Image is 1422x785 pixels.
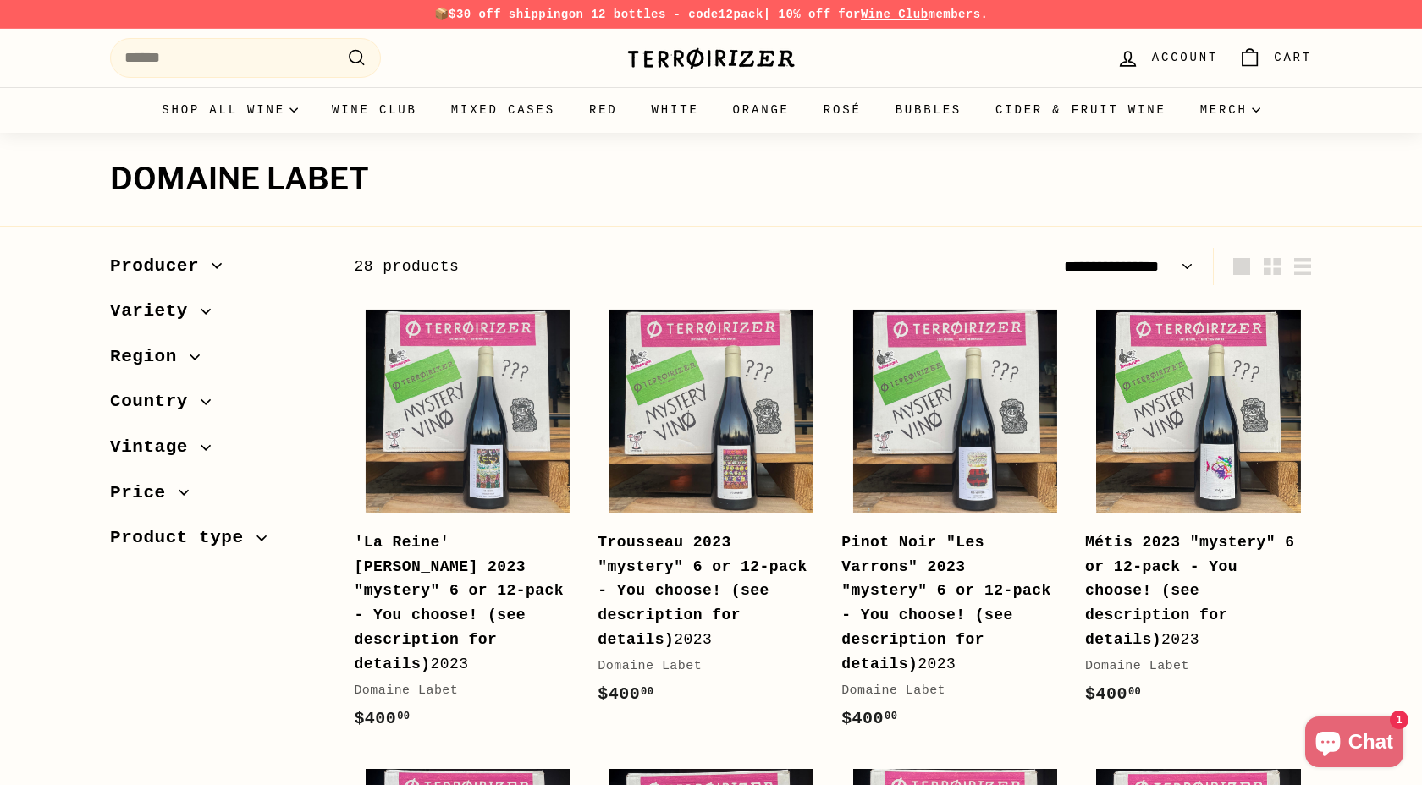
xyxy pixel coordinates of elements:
[978,87,1183,133] a: Cider & Fruit Wine
[110,338,327,384] button: Region
[1085,298,1312,724] a: Métis 2023 "mystery" 6 or 12-pack - You choose! (see description for details)2023Domaine Labet
[598,656,807,677] div: Domaine Labet
[841,709,897,728] span: $400
[110,433,201,462] span: Vintage
[1085,684,1141,704] span: $400
[598,534,807,648] b: Trousseau 2023 "mystery" 6 or 12-pack - You choose! (see description for details)
[598,530,807,652] div: 2023
[1183,87,1277,133] summary: Merch
[110,252,212,281] span: Producer
[110,524,256,552] span: Product type
[841,298,1068,749] a: Pinot Noir "Les Varrons" 2023 "mystery" 6 or 12-pack - You choose! (see description for details)2...
[841,530,1051,677] div: 2023
[110,293,327,338] button: Variety
[354,298,581,749] a: 'La Reine' [PERSON_NAME] 2023 "mystery" 6 or 12-pack - You choose! (see description for details)2...
[110,162,1312,196] h1: Domaine Labet
[434,87,572,133] a: Mixed Cases
[354,681,564,701] div: Domaine Labet
[1128,686,1141,698] sup: 00
[635,87,716,133] a: White
[449,8,569,21] span: $30 off shipping
[354,255,833,279] div: 28 products
[110,297,201,326] span: Variety
[885,711,897,722] sup: 00
[1152,48,1218,67] span: Account
[861,8,929,21] a: Wine Club
[110,383,327,429] button: Country
[354,530,564,677] div: 2023
[76,87,1346,133] div: Primary
[315,87,434,133] a: Wine Club
[110,519,327,565] button: Product type
[716,87,807,133] a: Orange
[641,686,653,698] sup: 00
[841,534,1051,672] b: Pinot Noir "Les Varrons" 2023 "mystery" 6 or 12-pack - You choose! (see description for details)
[572,87,635,133] a: Red
[598,298,824,724] a: Trousseau 2023 "mystery" 6 or 12-pack - You choose! (see description for details)2023Domaine Labet
[719,8,763,21] strong: 12pack
[110,387,201,416] span: Country
[1300,716,1408,771] inbox-online-store-chat: Shopify online store chat
[110,479,179,508] span: Price
[110,429,327,475] button: Vintage
[1085,534,1295,648] b: Métis 2023 "mystery" 6 or 12-pack - You choose! (see description for details)
[879,87,978,133] a: Bubbles
[110,343,190,371] span: Region
[1228,33,1322,83] a: Cart
[598,684,653,704] span: $400
[354,709,410,728] span: $400
[1085,656,1295,677] div: Domaine Labet
[1106,33,1228,83] a: Account
[841,681,1051,701] div: Domaine Labet
[397,711,410,722] sup: 00
[110,475,327,520] button: Price
[110,248,327,294] button: Producer
[110,5,1312,24] p: 📦 on 12 bottles - code | 10% off for members.
[145,87,315,133] summary: Shop all wine
[1274,48,1312,67] span: Cart
[807,87,879,133] a: Rosé
[354,534,564,672] b: 'La Reine' [PERSON_NAME] 2023 "mystery" 6 or 12-pack - You choose! (see description for details)
[1085,530,1295,652] div: 2023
